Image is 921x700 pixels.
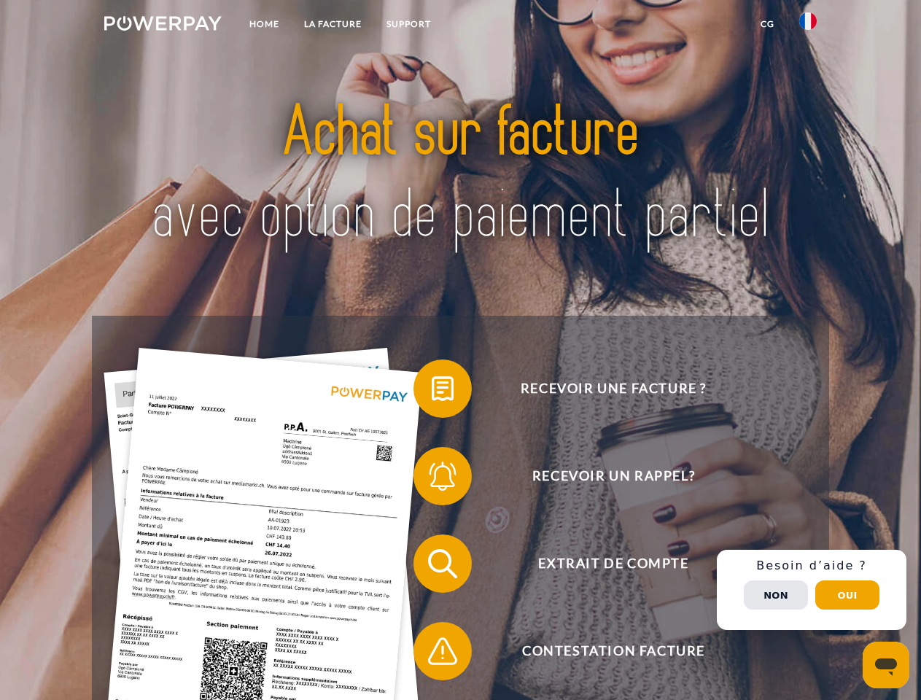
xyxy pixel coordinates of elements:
img: title-powerpay_fr.svg [139,70,782,279]
img: qb_bell.svg [424,458,461,494]
a: Support [374,11,443,37]
span: Recevoir un rappel? [435,447,792,505]
a: Home [237,11,292,37]
button: Recevoir un rappel? [413,447,793,505]
span: Contestation Facture [435,622,792,680]
button: Extrait de compte [413,534,793,593]
img: logo-powerpay-white.svg [104,16,222,31]
span: Extrait de compte [435,534,792,593]
button: Contestation Facture [413,622,793,680]
h3: Besoin d’aide ? [726,559,898,573]
a: LA FACTURE [292,11,374,37]
button: Recevoir une facture ? [413,359,793,418]
img: qb_bill.svg [424,370,461,407]
img: fr [799,12,817,30]
div: Schnellhilfe [717,550,906,630]
span: Recevoir une facture ? [435,359,792,418]
button: Oui [815,580,879,610]
a: CG [748,11,787,37]
button: Non [744,580,808,610]
iframe: Bouton de lancement de la fenêtre de messagerie [863,642,909,688]
img: qb_warning.svg [424,633,461,669]
img: qb_search.svg [424,545,461,582]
